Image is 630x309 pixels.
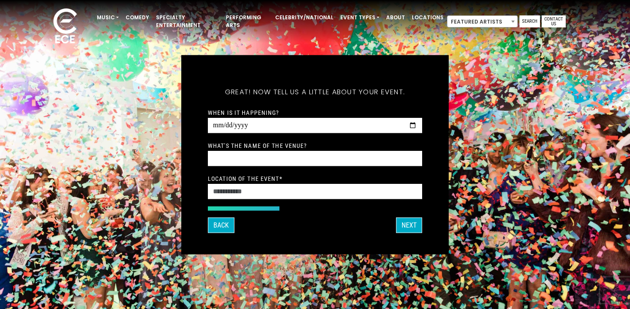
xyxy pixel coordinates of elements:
span: Featured Artists [447,15,518,27]
a: Music [93,10,122,25]
a: Search [519,15,540,27]
a: Contact Us [542,15,566,27]
span: Featured Artists [447,16,517,28]
a: Locations [408,10,447,25]
button: Back [208,217,234,233]
a: Comedy [122,10,153,25]
label: Location of the event [208,174,282,182]
a: Celebrity/National [272,10,337,25]
h5: Great! Now tell us a little about your event. [208,76,422,107]
a: Performing Arts [222,10,272,33]
a: Specialty Entertainment [153,10,222,33]
label: What's the name of the venue? [208,141,307,149]
button: Next [396,217,422,233]
a: Event Types [337,10,383,25]
img: ece_new_logo_whitev2-1.png [44,6,87,48]
label: When is it happening? [208,108,279,116]
a: About [383,10,408,25]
